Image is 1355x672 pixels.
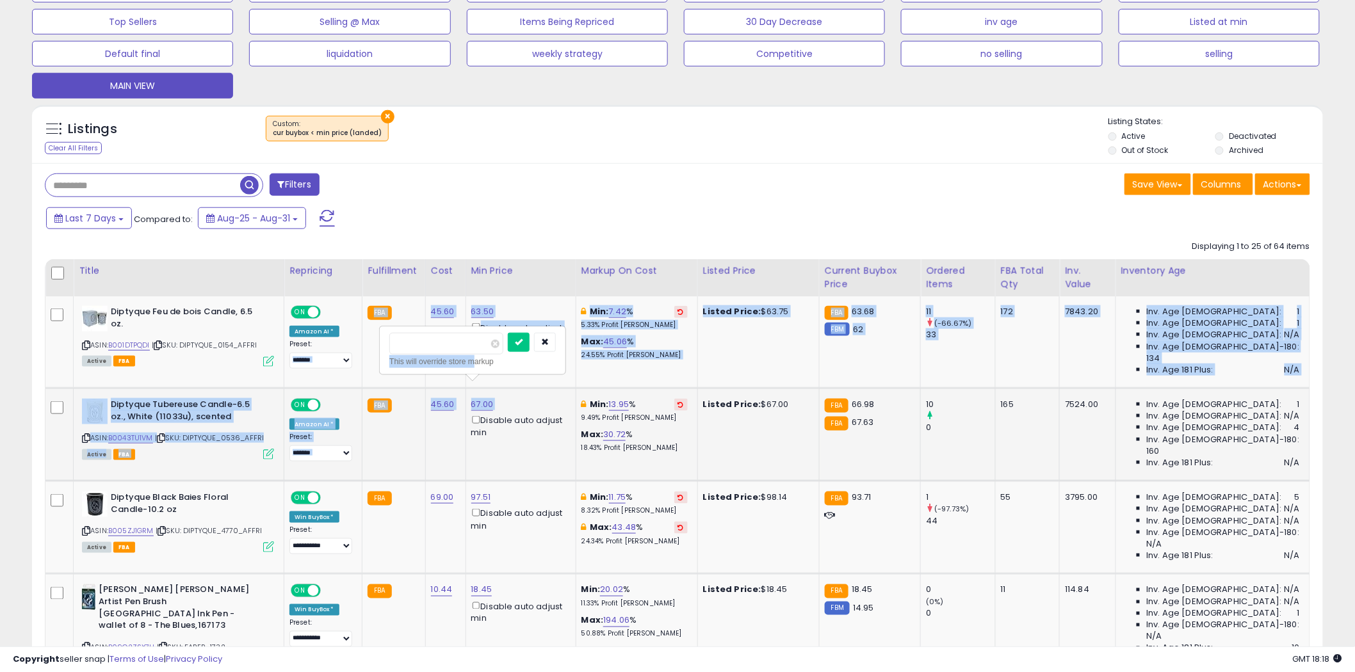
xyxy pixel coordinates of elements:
button: liquidation [249,41,450,67]
strong: Copyright [13,653,60,665]
span: Compared to: [134,213,193,225]
div: Disable auto adjust min [471,321,566,346]
a: 30.72 [603,428,626,441]
button: Columns [1193,173,1253,195]
span: 62 [853,323,863,335]
div: Fulfillment [368,264,419,278]
a: Privacy Policy [166,653,222,665]
a: 43.48 [612,521,637,534]
span: Inv. Age [DEMOGRAPHIC_DATA]: [1147,399,1282,410]
small: (-97.73%) [934,504,969,514]
div: 7524.00 [1065,399,1105,410]
a: 63.50 [471,305,494,318]
label: Archived [1229,145,1263,156]
p: 24.34% Profit [PERSON_NAME] [581,537,688,546]
b: Max: [590,521,612,533]
div: ASIN: [82,306,274,365]
span: N/A [1285,515,1300,527]
span: OFF [319,493,339,504]
p: 11.33% Profit [PERSON_NAME] [581,600,688,609]
span: 1 [1297,608,1300,620]
small: FBA [825,306,848,320]
div: Preset: [289,340,352,369]
div: $63.75 [703,306,809,317]
p: 18.43% Profit [PERSON_NAME] [581,444,688,452]
div: 3795.00 [1065,492,1105,503]
b: Diptyque Feu de bois Candle, 6.5 oz. [111,306,266,333]
div: % [581,492,688,515]
div: This will override store markup [389,355,556,368]
div: % [581,584,688,608]
div: $67.00 [703,399,809,410]
button: Selling @ Max [249,9,450,35]
span: Inv. Age [DEMOGRAPHIC_DATA]: [1147,503,1282,515]
span: Inv. Age 181 Plus: [1147,457,1214,468]
span: 1 [1297,317,1300,329]
span: | SKU: DIPTYQUE_0536_AFFRI [155,433,264,443]
span: Inv. Age [DEMOGRAPHIC_DATA]: [1147,584,1282,596]
span: 93.71 [852,491,872,503]
div: % [581,399,688,422]
button: × [381,110,394,124]
b: Min: [590,398,609,410]
span: 14.95 [853,602,874,614]
i: This overrides the store level min markup for this listing [581,307,587,316]
span: Columns [1201,178,1242,191]
span: 2025-09-8 18:18 GMT [1293,653,1342,665]
small: (0%) [926,597,944,607]
span: Inv. Age [DEMOGRAPHIC_DATA]: [1147,515,1282,527]
span: Inv. Age [DEMOGRAPHIC_DATA]: [1147,317,1282,329]
small: FBA [368,584,391,598]
span: Inv. Age [DEMOGRAPHIC_DATA]: [1147,608,1282,620]
div: Displaying 1 to 25 of 64 items [1192,241,1310,253]
a: Terms of Use [110,653,164,665]
a: B001DTPQDI [108,340,150,351]
div: % [581,522,688,545]
div: Inventory Age [1121,264,1305,278]
div: Inv. value [1065,264,1110,291]
span: OFF [319,400,339,411]
span: FBA [113,449,135,460]
div: cur buybox < min price (landed) [273,129,382,138]
b: Listed Price: [703,398,761,410]
span: 5 [1295,492,1300,503]
div: $18.45 [703,584,809,596]
th: The percentage added to the cost of goods (COGS) that forms the calculator for Min & Max prices. [576,259,697,296]
a: 13.95 [609,398,629,411]
a: 45.06 [603,335,627,348]
span: OFF [319,586,339,596]
div: 172 [1001,306,1050,317]
span: ON [292,493,308,504]
button: Aug-25 - Aug-31 [198,207,306,229]
div: Current Buybox Price [825,264,915,291]
span: N/A [1285,329,1300,340]
label: Out of Stock [1122,145,1169,156]
span: Inv. Age [DEMOGRAPHIC_DATA]: [1147,410,1282,422]
span: Custom: [273,119,382,138]
button: Listed at min [1119,9,1320,35]
span: FBA [113,356,135,367]
span: N/A [1285,503,1300,515]
small: FBA [368,306,391,320]
p: Listing States: [1108,116,1323,128]
img: 51h9e0om37L._SL40_.jpg [82,399,108,424]
button: selling [1119,41,1320,67]
h5: Listings [68,120,117,138]
div: Amazon AI * [289,419,339,430]
span: Inv. Age [DEMOGRAPHIC_DATA]: [1147,329,1282,340]
span: 63.68 [852,305,875,317]
span: Inv. Age [DEMOGRAPHIC_DATA]: [1147,596,1282,608]
button: no selling [901,41,1102,67]
span: Inv. Age [DEMOGRAPHIC_DATA]: [1147,422,1282,433]
label: Active [1122,131,1146,141]
span: OFF [319,307,339,318]
span: N/A [1285,596,1300,608]
span: All listings currently available for purchase on Amazon [82,356,111,367]
div: Preset: [289,619,352,648]
div: Win BuyBox * [289,511,339,523]
span: 18.45 [852,584,873,596]
button: 30 Day Decrease [684,9,885,35]
button: Default final [32,41,233,67]
span: Inv. Age [DEMOGRAPHIC_DATA]-180: [1147,527,1300,538]
span: FBA [113,542,135,553]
